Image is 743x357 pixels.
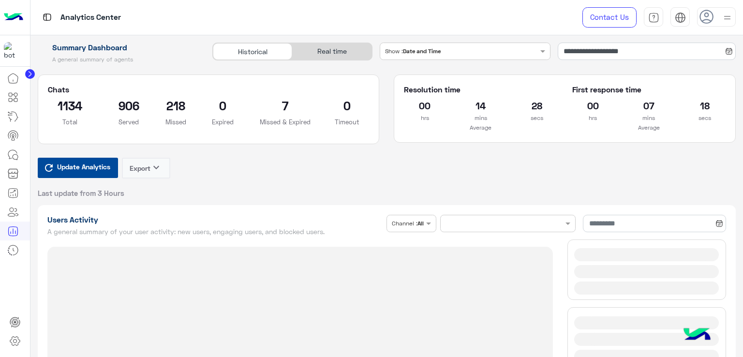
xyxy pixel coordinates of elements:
h2: 1134 [48,98,92,113]
h2: 218 [165,98,186,113]
a: Contact Us [582,7,637,28]
h5: First response time [572,85,726,94]
p: Total [48,117,92,127]
img: profile [721,12,733,24]
p: hrs [572,113,614,123]
p: secs [516,113,558,123]
p: mins [460,113,502,123]
span: Update Analytics [55,160,113,173]
i: keyboard_arrow_down [150,162,162,173]
img: tab [675,12,686,23]
p: Missed & Expired [260,117,311,127]
h5: Chats [48,85,370,94]
h2: 7 [260,98,311,113]
img: tab [648,12,659,23]
p: hrs [404,113,446,123]
h1: Summary Dashboard [38,43,202,52]
h5: Resolution time [404,85,557,94]
h2: 0 [325,98,370,113]
button: Update Analytics [38,158,118,178]
p: Missed [165,117,186,127]
button: Exportkeyboard_arrow_down [122,158,170,178]
p: Timeout [325,117,370,127]
h2: 18 [684,98,726,113]
h2: 14 [460,98,502,113]
h2: 0 [201,98,245,113]
p: Average [572,123,726,133]
div: Historical [213,43,292,60]
p: Average [404,123,557,133]
img: 1403182699927242 [4,42,21,59]
h2: 00 [404,98,446,113]
h5: A general summary of agents [38,56,202,63]
h2: 28 [516,98,558,113]
img: tab [41,11,53,23]
div: Real time [292,43,371,60]
img: hulul-logo.png [680,318,714,352]
p: Served [106,117,151,127]
p: mins [628,113,669,123]
p: Analytics Center [60,11,121,24]
h2: 07 [628,98,669,113]
span: Last update from 3 Hours [38,188,124,198]
p: secs [684,113,726,123]
h2: 00 [572,98,614,113]
p: Expired [201,117,245,127]
img: Logo [4,7,23,28]
b: Date and Time [403,47,441,55]
a: tab [644,7,663,28]
h2: 906 [106,98,151,113]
